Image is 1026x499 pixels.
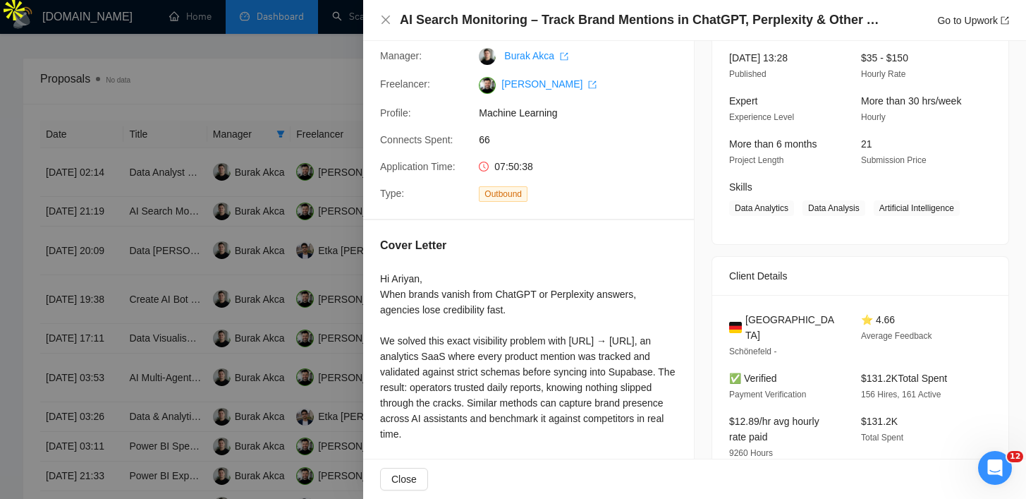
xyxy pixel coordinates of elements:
span: 21 [861,138,872,150]
a: Burak Akca export [504,50,568,61]
div: Client Details [729,257,991,295]
span: Published [729,69,767,79]
span: Outbound [479,186,527,202]
span: Artificial Intelligence [874,200,960,216]
span: Average Feedback [861,331,932,341]
span: More than 6 months [729,138,817,150]
span: Payment Verification [729,390,806,399]
span: Hourly Rate [861,69,905,79]
span: Profile: [380,107,411,119]
span: Type: [380,188,404,199]
span: More than 30 hrs/week [861,95,961,107]
img: c1ntb8EfcD4fRDMbFL2Ids_X2UMrq9QxXvC47xuukCApDWBZibKjrGYSBPBEYnsGNA [479,77,496,94]
span: Connects Spent: [380,134,453,145]
span: [DATE] 13:28 [729,52,788,64]
span: Schönefeld - [729,347,776,356]
span: Expert [729,95,757,107]
button: Close [380,468,428,491]
span: ✅ Verified [729,373,777,384]
span: Hourly [861,112,886,122]
span: Machine Learning [479,105,690,121]
span: export [588,80,597,89]
span: Submission Price [861,155,927,165]
span: $12.89/hr avg hourly rate paid [729,416,819,443]
span: clock-circle [479,162,489,172]
span: ⭐ 4.66 [861,314,895,325]
span: $131.2K Total Spent [861,373,947,384]
a: [PERSON_NAME] export [501,78,597,90]
img: 🇩🇪 [729,320,742,335]
span: Application Time: [380,161,456,172]
span: Freelancer: [380,78,430,90]
span: 156 Hires, 161 Active [861,390,941,399]
span: 07:50:38 [494,161,533,172]
span: $35 - $150 [861,52,908,64]
span: export [560,52,568,61]
span: Skills [729,181,752,193]
span: $131.2K [861,416,898,427]
span: Manager: [380,50,422,61]
span: Close [391,471,417,487]
span: Project Length [729,155,783,165]
span: 12 [1007,451,1023,462]
span: 66 [479,132,690,148]
span: Data Analytics [729,200,794,216]
span: Data Analysis [802,200,865,216]
a: Go to Upworkexport [937,15,1009,26]
h5: Cover Letter [380,237,446,254]
span: Experience Level [729,112,794,122]
span: 9260 Hours [729,448,773,458]
span: Total Spent [861,433,903,443]
iframe: Intercom live chat [978,451,1012,485]
span: [GEOGRAPHIC_DATA] [745,312,838,343]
